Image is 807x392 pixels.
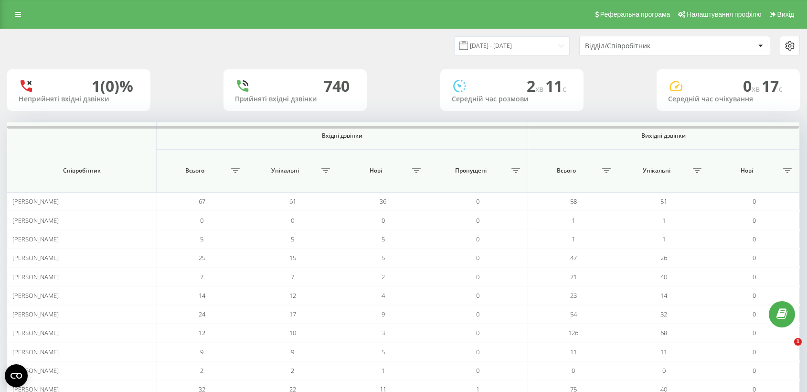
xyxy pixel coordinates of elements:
[752,84,762,94] span: хв
[753,291,756,300] span: 0
[12,310,59,318] span: [PERSON_NAME]
[382,348,385,356] span: 5
[777,11,794,18] span: Вихід
[714,167,780,174] span: Нові
[660,291,667,300] span: 14
[570,253,577,262] span: 47
[476,366,479,375] span: 0
[289,197,296,206] span: 61
[794,338,802,346] span: 1
[452,95,572,103] div: Середній час розмови
[19,95,139,103] div: Неприйняті вхідні дзвінки
[382,366,385,375] span: 1
[12,272,59,281] span: [PERSON_NAME]
[585,42,699,50] div: Відділ/Співробітник
[291,348,294,356] span: 9
[753,216,756,225] span: 0
[382,235,385,243] span: 5
[753,328,756,337] span: 0
[563,84,566,94] span: c
[753,310,756,318] span: 0
[291,216,294,225] span: 0
[527,76,545,96] span: 2
[433,167,508,174] span: Пропущені
[289,253,296,262] span: 15
[600,11,670,18] span: Реферальна програма
[476,272,479,281] span: 0
[252,167,319,174] span: Унікальні
[753,197,756,206] span: 0
[668,95,788,103] div: Середній час очікування
[200,366,203,375] span: 2
[289,291,296,300] span: 12
[660,197,667,206] span: 51
[570,310,577,318] span: 54
[660,328,667,337] span: 68
[12,216,59,225] span: [PERSON_NAME]
[12,235,59,243] span: [PERSON_NAME]
[660,253,667,262] span: 26
[662,216,666,225] span: 1
[12,328,59,337] span: [PERSON_NAME]
[476,235,479,243] span: 0
[200,272,203,281] span: 7
[775,338,797,361] iframe: Intercom live chat
[660,348,667,356] span: 11
[12,348,59,356] span: [PERSON_NAME]
[200,348,203,356] span: 9
[546,132,781,140] span: Вихідні дзвінки
[200,216,203,225] span: 0
[382,310,385,318] span: 9
[662,366,666,375] span: 0
[570,197,577,206] span: 58
[380,197,386,206] span: 36
[161,167,228,174] span: Всього
[743,76,762,96] span: 0
[342,167,409,174] span: Нові
[753,366,756,375] span: 0
[662,235,666,243] span: 1
[180,132,505,140] span: Вхідні дзвінки
[289,310,296,318] span: 17
[291,272,294,281] span: 7
[382,291,385,300] span: 4
[753,348,756,356] span: 0
[235,95,355,103] div: Прийняті вхідні дзвінки
[12,366,59,375] span: [PERSON_NAME]
[289,328,296,337] span: 10
[382,216,385,225] span: 0
[624,167,690,174] span: Унікальні
[572,216,575,225] span: 1
[12,253,59,262] span: [PERSON_NAME]
[291,366,294,375] span: 2
[753,253,756,262] span: 0
[753,235,756,243] span: 0
[382,253,385,262] span: 5
[12,291,59,300] span: [PERSON_NAME]
[753,272,756,281] span: 0
[476,328,479,337] span: 0
[570,348,577,356] span: 11
[568,328,578,337] span: 126
[570,272,577,281] span: 71
[382,272,385,281] span: 2
[324,77,350,95] div: 740
[19,167,145,174] span: Співробітник
[476,197,479,206] span: 0
[12,197,59,206] span: [PERSON_NAME]
[545,76,566,96] span: 11
[660,310,667,318] span: 32
[5,364,28,387] button: Open CMP widget
[382,328,385,337] span: 3
[199,328,205,337] span: 12
[200,235,203,243] span: 5
[199,310,205,318] span: 24
[687,11,761,18] span: Налаштування профілю
[199,253,205,262] span: 25
[660,272,667,281] span: 40
[476,310,479,318] span: 0
[570,291,577,300] span: 23
[535,84,545,94] span: хв
[572,235,575,243] span: 1
[779,84,783,94] span: c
